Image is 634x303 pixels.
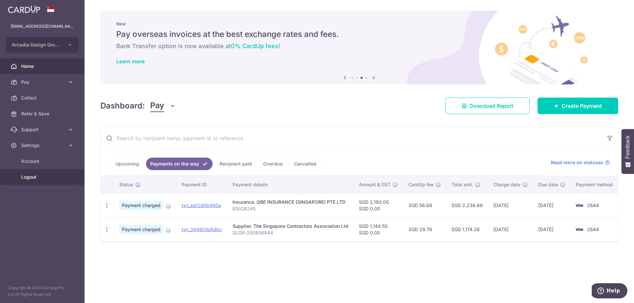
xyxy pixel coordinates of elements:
td: SGD 2,180.00 SGD 0.00 [354,193,403,217]
span: Status [119,181,133,188]
span: Total amt. [451,181,473,188]
a: Overdue [259,158,287,170]
input: Search by recipient name, payment id or reference [101,128,602,149]
button: Arcadia Design Group Pte Ltd [6,37,79,53]
a: Payments on the way [146,158,213,170]
a: Create Payment [538,98,618,114]
span: Collect [21,95,65,101]
img: Bank Card [573,201,586,209]
span: 2644 [587,202,599,208]
img: CardUp [8,5,40,13]
th: Payment details [227,176,354,193]
h6: Bank Transfer option is now available at [116,42,602,50]
a: Upcoming [111,158,143,170]
img: Bank Card [573,226,586,233]
button: Feedback - Show survey [621,129,634,174]
td: [DATE] [533,193,571,217]
iframe: Opens a widget where you can find more information [592,283,627,300]
button: Pay [150,100,176,112]
a: txn_ea12d0b490a [182,202,221,208]
span: Create Payment [562,102,602,110]
td: [DATE] [488,193,533,217]
a: Read more on statuses [551,159,610,166]
span: 0% CardUp fees! [231,43,280,49]
td: SGD 56.68 [403,193,446,217]
span: Due date [538,181,558,188]
span: Arcadia Design Group Pte Ltd [12,42,61,48]
span: Support [21,126,65,133]
p: SLOR-250806844 [232,229,348,236]
span: Download Report [470,102,513,110]
td: SGD 1,174.26 [446,217,488,241]
span: Pay [21,79,65,85]
span: Home [21,63,65,70]
th: Payment ID [176,176,227,193]
a: Recipient paid [215,158,256,170]
th: Payment method [571,176,621,193]
img: International Invoice Banner [100,11,618,84]
span: Settings [21,142,65,149]
span: Payment charged [119,225,163,234]
td: [DATE] [533,217,571,241]
td: [DATE] [488,217,533,241]
p: E0028245 [232,205,348,212]
td: SGD 1,144.50 SGD 0.00 [354,217,403,241]
span: Account [21,158,65,165]
h4: Dashboard: [100,100,145,112]
a: Cancelled [290,158,321,170]
td: SGD 2,236.68 [446,193,488,217]
td: SGD 29.76 [403,217,446,241]
div: Insurance. QBE INSURANCE (SINGAPORE) PTE LTD [232,199,348,205]
p: [EMAIL_ADDRESS][DOMAIN_NAME] [11,23,74,30]
span: Feedback [625,136,631,159]
a: Download Report [445,98,530,114]
span: Refer & Save [21,110,65,117]
span: Amount & GST [359,181,391,188]
h5: Pay overseas invoices at the best exchange rates and fees. [116,29,602,40]
p: New [116,21,602,26]
span: CardUp fee [408,181,434,188]
span: Logout [21,174,65,180]
a: Learn more [116,58,145,65]
div: Supplier. The Singapore Contractors Association Ltd [232,223,348,229]
span: Pay [150,100,164,112]
span: 2644 [587,227,599,232]
span: Read more on statuses [551,159,603,166]
a: txn_384904e5dbc [182,227,222,232]
span: Charge date [493,181,520,188]
span: Payment charged [119,201,163,210]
